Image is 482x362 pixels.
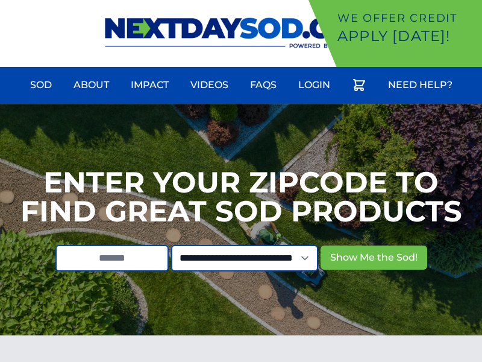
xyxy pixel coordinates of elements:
[321,246,427,270] button: Show Me the Sod!
[66,71,116,100] a: About
[337,10,477,27] p: We offer Credit
[381,71,460,100] a: Need Help?
[243,71,284,100] a: FAQs
[337,27,477,46] p: Apply [DATE]!
[23,71,59,100] a: Sod
[20,168,462,226] h1: Enter your Zipcode to Find Great Sod Products
[124,71,176,100] a: Impact
[291,71,337,100] a: Login
[183,71,236,100] a: Videos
